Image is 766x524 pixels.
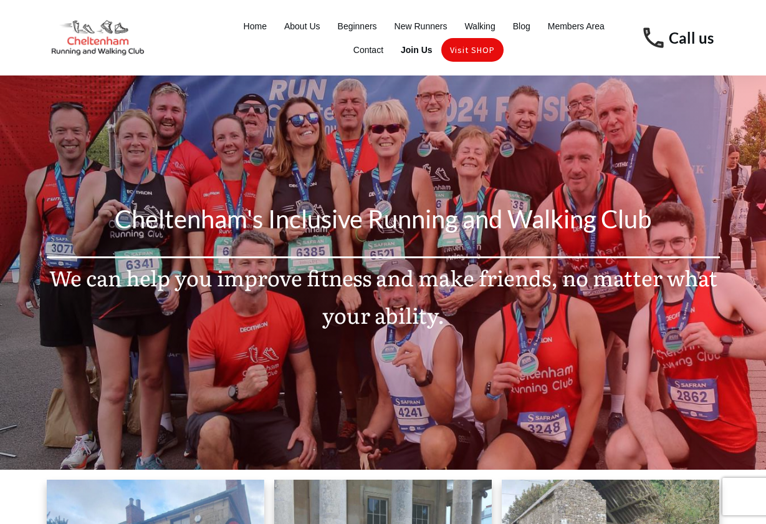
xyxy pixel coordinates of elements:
p: Cheltenham's Inclusive Running and Walking Club [47,197,719,256]
a: Beginners [338,17,377,35]
a: Contact [353,41,383,59]
a: Home [244,17,267,35]
a: Join Us [401,41,433,59]
a: Call us [669,29,714,47]
p: We can help you improve fitness and make friends, no matter what your ability. [47,259,719,348]
img: Cheltenham Running and Walking Club Logo [47,17,149,58]
a: Blog [513,17,530,35]
a: About Us [284,17,320,35]
a: Walking [464,17,495,35]
a: New Runners [395,17,448,35]
a: Members Area [548,17,605,35]
a: Visit SHOP [450,41,495,59]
